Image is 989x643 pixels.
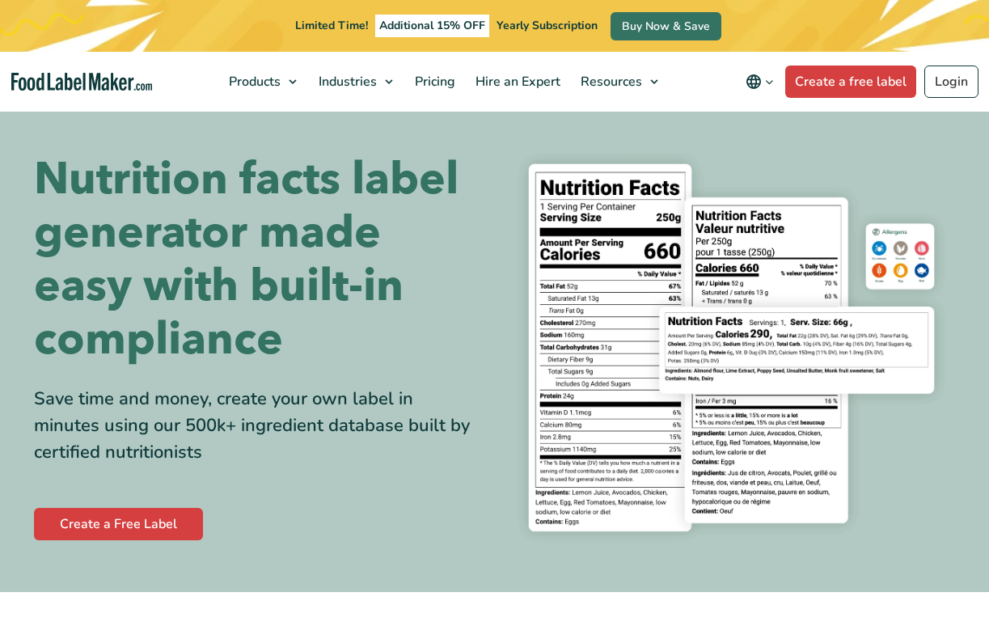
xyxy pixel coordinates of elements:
[497,18,598,33] span: Yearly Subscription
[785,66,916,98] a: Create a free label
[295,18,368,33] span: Limited Time!
[34,386,483,466] div: Save time and money, create your own label in minutes using our 500k+ ingredient database built b...
[34,153,483,366] h1: Nutrition facts label generator made easy with built-in compliance
[576,73,644,91] span: Resources
[571,52,666,112] a: Resources
[611,12,721,40] a: Buy Now & Save
[405,52,462,112] a: Pricing
[11,73,153,91] a: Food Label Maker homepage
[219,52,305,112] a: Products
[734,66,785,98] button: Change language
[466,52,567,112] a: Hire an Expert
[410,73,457,91] span: Pricing
[314,73,378,91] span: Industries
[34,508,203,540] a: Create a Free Label
[924,66,978,98] a: Login
[309,52,401,112] a: Industries
[471,73,562,91] span: Hire an Expert
[375,15,489,37] span: Additional 15% OFF
[224,73,282,91] span: Products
